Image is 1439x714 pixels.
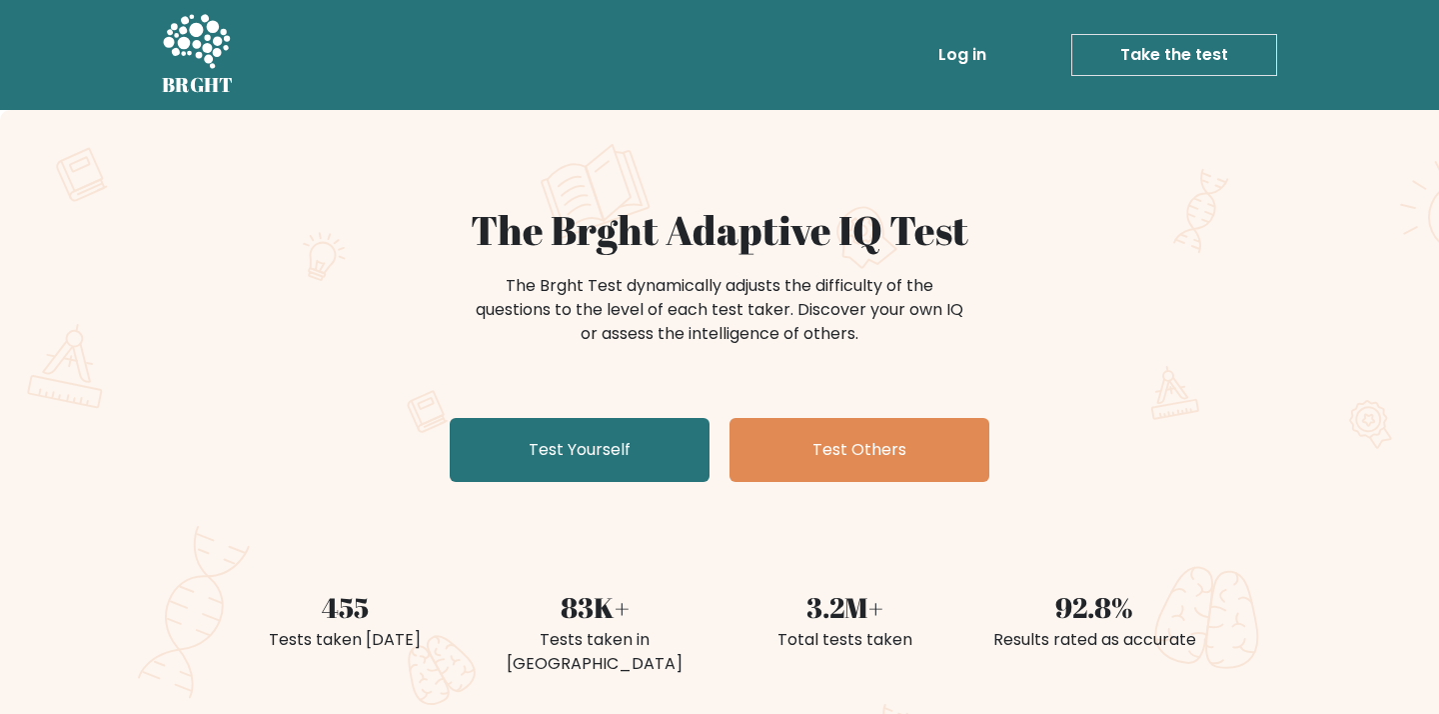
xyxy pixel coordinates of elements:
div: Tests taken [DATE] [232,628,458,652]
div: 92.8% [981,586,1207,628]
div: Tests taken in [GEOGRAPHIC_DATA] [482,628,708,676]
a: Test Yourself [450,418,710,482]
a: BRGHT [162,8,234,102]
a: Test Others [729,418,989,482]
h5: BRGHT [162,73,234,97]
div: 455 [232,586,458,628]
div: 3.2M+ [731,586,957,628]
div: 83K+ [482,586,708,628]
a: Take the test [1071,34,1277,76]
div: The Brght Test dynamically adjusts the difficulty of the questions to the level of each test take... [470,274,969,346]
div: Total tests taken [731,628,957,652]
a: Log in [930,35,994,75]
div: Results rated as accurate [981,628,1207,652]
h1: The Brght Adaptive IQ Test [232,206,1207,254]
